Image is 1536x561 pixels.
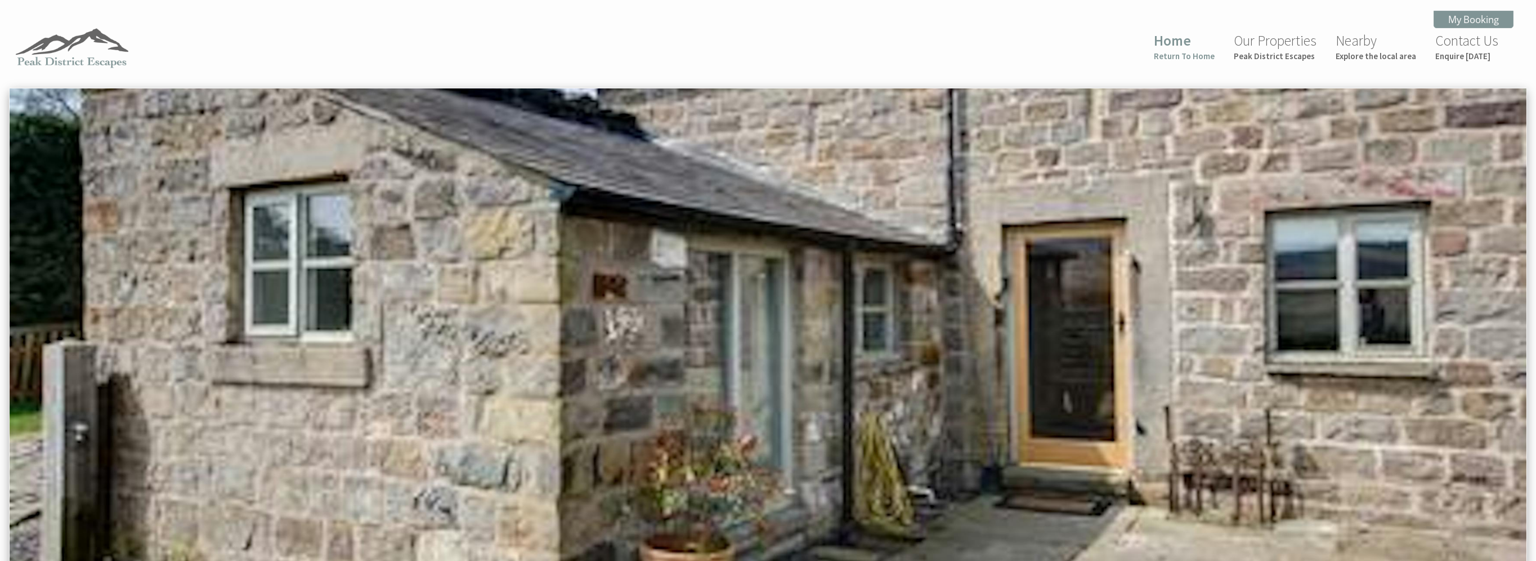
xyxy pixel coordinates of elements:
a: Contact UsEnquire [DATE] [1435,32,1498,61]
a: My Booking [1434,11,1513,28]
small: Peak District Escapes [1234,51,1316,61]
small: Explore the local area [1336,51,1416,61]
a: HomeReturn To Home [1154,32,1215,61]
a: NearbyExplore the local area [1336,32,1416,61]
small: Enquire [DATE] [1435,51,1498,61]
small: Return To Home [1154,51,1215,61]
a: Our PropertiesPeak District Escapes [1234,32,1316,61]
img: Peak District Escapes [16,27,128,69]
